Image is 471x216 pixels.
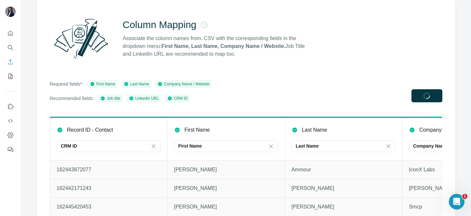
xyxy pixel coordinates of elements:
div: Company Name / Website [157,81,209,87]
button: Search [5,42,16,53]
div: Last Name [124,81,149,87]
p: 162443872077 [57,166,161,174]
p: 162442171243 [57,184,161,192]
p: Recommended fields: [50,95,94,102]
p: Ammour [291,166,396,174]
button: Enrich CSV [5,56,16,68]
p: [PERSON_NAME] [174,166,278,174]
button: Dashboard [5,129,16,141]
p: [PERSON_NAME] [291,184,396,192]
button: Use Surfe on LinkedIn [5,101,16,112]
p: 162445420453 [57,203,161,211]
button: My lists [5,70,16,82]
p: Company Name [413,143,448,149]
p: Required fields*: [50,81,83,87]
div: LinkedIn URL [129,95,159,101]
button: Use Surfe API [5,115,16,127]
iframe: Intercom live chat [449,194,464,209]
p: [PERSON_NAME] [174,184,278,192]
p: [PERSON_NAME] [291,203,396,211]
img: Avatar [5,7,16,17]
p: Last Name [302,126,327,134]
div: Job title [100,95,120,101]
img: Surfe Illustration - Column Mapping [50,15,112,62]
p: Last Name [296,143,319,149]
p: Company Name [419,126,457,134]
div: First Name [90,81,115,87]
h2: Column Mapping [123,19,196,31]
p: Associate the column names from. CSV with the corresponding fields in the dropdown menu: Job Titl... [123,35,311,58]
p: Record ID - Contact [67,126,113,134]
span: 1 [462,194,467,199]
div: CRM ID [167,95,188,101]
button: Quick start [5,27,16,39]
strong: First Name, Last Name, Company Name / Website. [161,43,285,49]
p: First Name [184,126,210,134]
p: [PERSON_NAME] [174,203,278,211]
button: Feedback [5,144,16,155]
p: First Name [178,143,202,149]
p: CRM ID [61,143,77,149]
